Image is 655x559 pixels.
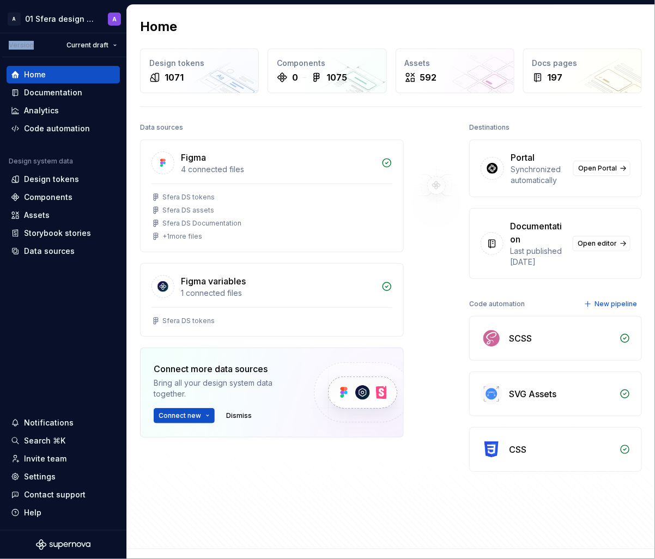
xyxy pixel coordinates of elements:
div: Home [24,69,46,80]
div: Documentation [510,220,566,246]
div: Settings [24,471,56,482]
a: Analytics [7,102,120,119]
div: 4 connected files [181,164,375,175]
a: Figma variables1 connected filesSfera DS tokens [140,263,404,337]
a: Design tokens1071 [140,48,259,93]
div: Design system data [9,157,73,166]
button: Connect new [154,408,215,423]
div: SCSS [509,332,532,345]
a: Figma4 connected filesSfera DS tokensSfera DS assetsSfera DS Documentation+1more files [140,139,404,252]
a: Open editor [573,236,630,251]
span: Dismiss [226,411,252,420]
a: Docs pages197 [523,48,642,93]
div: Contact support [24,489,86,500]
div: Last published [DATE] [510,246,566,268]
div: Storybook stories [24,228,91,239]
div: Sfera DS tokens [162,193,215,202]
div: Docs pages [532,58,633,69]
div: Figma [181,151,206,164]
a: Storybook stories [7,224,120,242]
a: Design tokens [7,171,120,188]
span: Connect new [159,411,201,420]
a: Data sources [7,242,120,260]
div: Data sources [24,246,75,257]
div: 1075 [326,71,347,84]
a: Assets592 [396,48,514,93]
a: Code automation [7,120,120,137]
div: Help [24,507,41,518]
button: Help [7,504,120,521]
button: Notifications [7,414,120,432]
div: Synchronized automatically [511,164,567,186]
div: Design tokens [149,58,250,69]
div: Version [9,41,34,50]
span: Current draft [66,41,108,50]
div: Bring all your design system data together. [154,378,295,399]
div: Design tokens [24,174,79,185]
span: New pipeline [595,300,637,308]
div: Notifications [24,417,74,428]
button: Dismiss [221,408,257,423]
div: CSS [509,443,526,456]
a: Open Portal [573,161,630,176]
div: Connect more data sources [154,362,295,375]
div: 1 connected files [181,288,375,299]
div: 1071 [165,71,184,84]
div: Code automation [469,296,525,312]
div: Sfera DS tokens [162,317,215,325]
a: Components [7,189,120,206]
div: Components [24,192,72,203]
div: 592 [420,71,437,84]
div: Analytics [24,105,59,116]
span: Open editor [578,239,617,248]
div: Data sources [140,120,183,135]
a: Invite team [7,450,120,467]
button: New pipeline [581,296,642,312]
a: Settings [7,468,120,485]
div: Sfera DS assets [162,206,214,215]
button: Contact support [7,486,120,503]
button: Search ⌘K [7,432,120,449]
a: Assets [7,206,120,224]
button: A01 Sfera design systemA [2,7,124,31]
div: Search ⌘K [24,435,65,446]
div: 0 [292,71,298,84]
div: A [8,13,21,26]
div: Components [277,58,377,69]
div: Destinations [469,120,510,135]
div: Sfera DS Documentation [162,219,241,228]
div: 197 [548,71,563,84]
a: Components01075 [268,48,386,93]
div: Invite team [24,453,66,464]
div: 01 Sfera design system [25,14,95,25]
a: Documentation [7,84,120,101]
div: Portal [511,151,535,164]
div: A [112,15,117,23]
div: SVG Assets [509,387,556,400]
button: Current draft [62,38,122,53]
div: + 1 more files [162,232,202,241]
div: Code automation [24,123,90,134]
div: Figma variables [181,275,246,288]
svg: Supernova Logo [36,539,90,550]
a: Home [7,66,120,83]
div: Assets [405,58,505,69]
h2: Home [140,18,177,35]
div: Documentation [24,87,82,98]
span: Open Portal [578,164,617,173]
div: Assets [24,210,50,221]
